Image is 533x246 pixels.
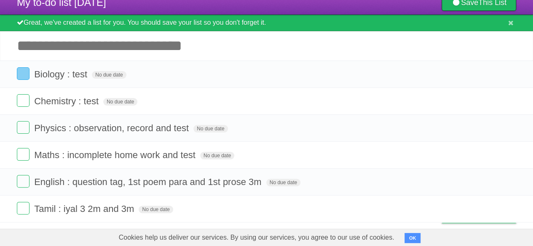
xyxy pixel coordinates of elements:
span: Maths : incomplete home work and test [34,150,198,160]
label: Done [17,121,29,134]
label: Done [17,94,29,107]
span: No due date [92,71,126,79]
span: No due date [103,98,137,106]
span: Physics : observation, record and test [34,123,191,133]
span: Chemistry : test [34,96,101,106]
label: Done [17,175,29,188]
label: Done [17,67,29,80]
span: No due date [200,152,234,159]
span: Tamil : iyal 3 2m and 3m [34,204,136,214]
button: OK [404,233,421,243]
span: Buy me a coffee [459,208,512,223]
span: Biology : test [34,69,89,79]
label: Done [17,202,29,214]
span: Cookies help us deliver our services. By using our services, you agree to our use of cookies. [110,229,403,246]
span: No due date [193,125,228,132]
span: No due date [266,179,300,186]
label: Done [17,148,29,161]
span: English : question tag, 1st poem para and 1st prose 3m [34,177,263,187]
span: No due date [139,206,173,213]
